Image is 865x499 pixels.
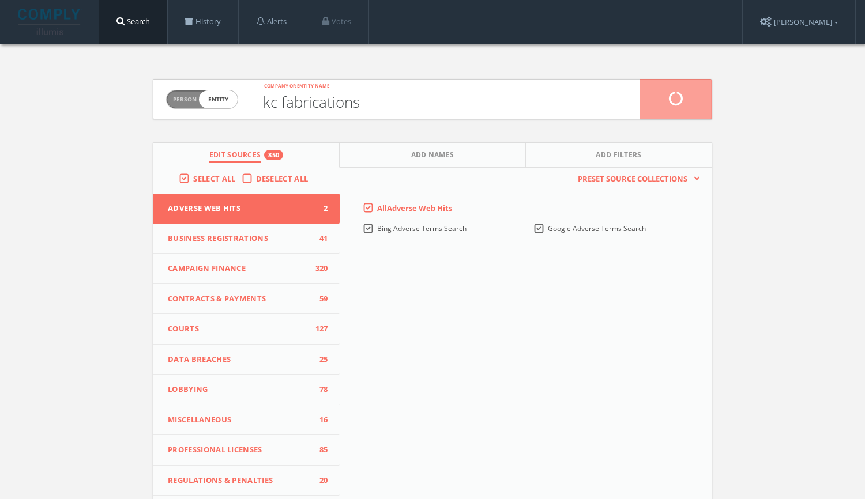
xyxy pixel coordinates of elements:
span: 41 [311,233,328,244]
button: Professional Licenses85 [153,435,340,466]
button: Add Names [340,143,526,168]
button: Campaign Finance320 [153,254,340,284]
span: 20 [311,475,328,486]
span: 25 [311,354,328,365]
span: 16 [311,414,328,426]
span: Bing Adverse Terms Search [377,224,467,233]
button: Preset Source Collections [572,173,700,185]
button: Edit Sources850 [153,143,340,168]
span: Contracts & Payments [168,293,311,305]
button: Add Filters [526,143,712,168]
span: Professional Licenses [168,444,311,456]
img: illumis [18,9,82,35]
span: 127 [311,323,328,335]
button: Lobbying78 [153,375,340,405]
span: 2 [311,203,328,214]
span: Miscellaneous [168,414,311,426]
span: entity [199,90,238,108]
span: 320 [311,263,328,274]
button: Business Registrations41 [153,224,340,254]
span: 78 [311,384,328,395]
span: Add Filters [596,150,642,163]
span: Business Registrations [168,233,311,244]
button: Miscellaneous16 [153,405,340,436]
button: Adverse Web Hits2 [153,194,340,224]
span: All Adverse Web Hits [377,203,452,213]
span: Adverse Web Hits [168,203,311,214]
span: Select All [193,173,235,184]
span: Lobbying [168,384,311,395]
button: Data Breaches25 [153,345,340,375]
span: 85 [311,444,328,456]
span: Data Breaches [168,354,311,365]
span: 59 [311,293,328,305]
button: Courts127 [153,314,340,345]
span: Google Adverse Terms Search [548,224,646,233]
div: 850 [264,150,283,160]
button: Regulations & Penalties20 [153,466,340,496]
span: Person [173,95,197,104]
span: Edit Sources [209,150,261,163]
span: Regulations & Penalties [168,475,311,486]
span: Preset Source Collections [572,173,693,185]
span: Campaign Finance [168,263,311,274]
span: Add Names [411,150,454,163]
button: Contracts & Payments59 [153,284,340,315]
span: Deselect All [256,173,309,184]
span: Courts [168,323,311,335]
